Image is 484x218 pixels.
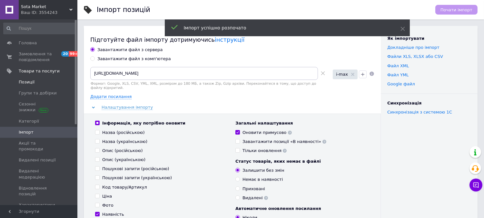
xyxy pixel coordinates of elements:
span: i-max [336,71,348,77]
span: Групи та добірки [19,90,57,96]
span: Sota Market [21,4,69,10]
div: Інформація, яку потрібно оновити [102,120,185,126]
span: Категорії [19,118,39,124]
a: Google файл [387,82,415,86]
div: Автоматичне оновлення посилання [235,206,369,212]
span: 20 [61,51,69,57]
span: 99+ [69,51,79,57]
div: Фото [102,202,114,208]
span: Замовлення та повідомлення [19,51,60,63]
div: Ціна [102,193,112,199]
a: Синхронізація з системою 1С [387,110,452,114]
div: Ваш ID: 3554243 [21,10,77,16]
div: Завантажити файл з сервера [97,47,163,53]
div: Імпорт успішно розпочато [184,25,384,31]
div: Статус товарів, яких немає в файлі [235,158,369,164]
div: Приховані [242,186,265,192]
div: Пошукові запити (російською) [102,166,169,172]
div: Залишити без змін [242,168,284,173]
div: Синхронізація [387,100,471,106]
div: Загальні налаштування [235,120,369,126]
div: Завантажити позиції «В наявності» [242,139,326,145]
span: Імпорт [19,129,34,135]
a: Докладніше про імпорт [387,45,440,50]
div: Як імпортувати [387,36,471,41]
div: Опис (українською) [102,157,145,163]
div: Опис (російською) [102,148,143,154]
div: Код товару/Артикул [102,184,147,190]
div: Наявність [102,212,124,217]
button: Чат з покупцем [469,179,482,191]
span: Видалені модерацією [19,168,60,180]
div: Назва (українською) [102,139,147,145]
span: Сезонні знижки [19,101,60,113]
a: Файл XML [387,63,409,68]
span: Головна [19,40,37,46]
input: Пошук [3,23,76,34]
span: Товари та послуги [19,68,60,74]
span: Характеристики [19,202,55,208]
span: Додати посилання [90,94,132,99]
div: Немає в наявності [242,177,283,182]
a: Файли ХLS, XLSX або CSV [387,54,443,59]
span: Акції та промокоди [19,140,60,152]
input: Вкажіть посилання [90,67,318,80]
div: Тільки оновлення [242,148,287,154]
a: інструкції [215,36,244,43]
div: Завантажити файл з комп'ютера [97,56,171,62]
div: Формат: Google, XLS, CSV, YML, XML, розміром до 180 МБ, а також Zip, Gzip архіви. Переконайтеся в... [90,82,328,90]
a: Файл YML [387,72,409,77]
div: Пошукові запити (українською) [102,175,172,181]
div: Підготуйте файл імпорту дотримуючись [90,36,374,44]
span: Відновлення позицій [19,185,60,197]
div: Оновити примусово [242,130,292,136]
span: Налаштування імпорту [102,105,153,110]
span: Видалені позиції [19,157,56,163]
h1: Імпорт позицій [97,6,150,14]
div: Назва (російською) [102,130,145,136]
div: Видалені [242,195,268,201]
span: Позиції [19,79,35,85]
